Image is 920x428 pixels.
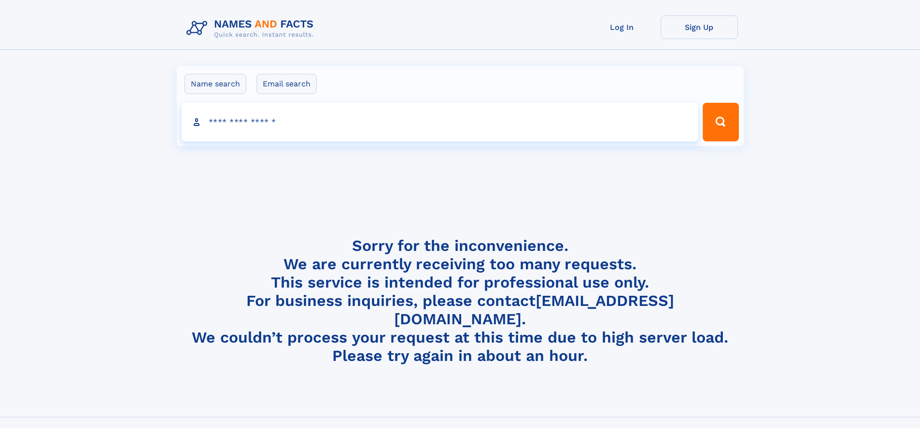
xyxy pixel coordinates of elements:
[661,15,738,39] a: Sign Up
[183,15,322,41] img: Logo Names and Facts
[394,291,674,328] a: [EMAIL_ADDRESS][DOMAIN_NAME]
[184,74,246,94] label: Name search
[583,15,661,39] a: Log In
[183,236,738,365] h4: Sorry for the inconvenience. We are currently receiving too many requests. This service is intend...
[703,103,738,141] button: Search Button
[182,103,699,141] input: search input
[256,74,317,94] label: Email search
